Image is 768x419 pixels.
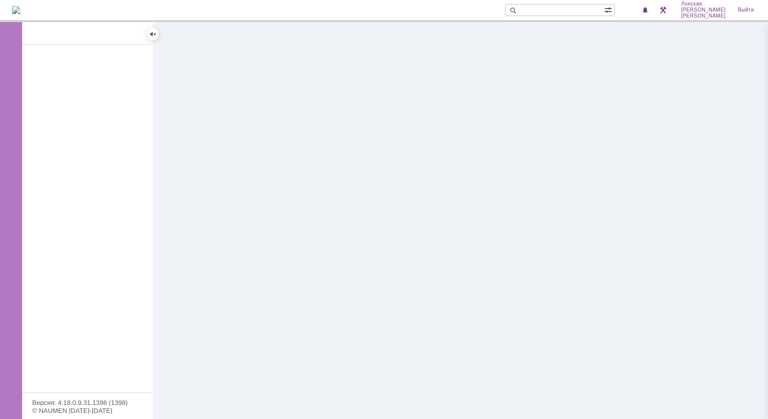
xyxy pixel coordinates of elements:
span: Лонская [681,1,726,7]
a: Перейти в интерфейс администратора [657,4,669,16]
span: [PERSON_NAME] [681,7,726,13]
img: logo [12,6,20,14]
a: Перейти на домашнюю страницу [12,6,20,14]
div: Версия: 4.18.0.9.31.1398 (1398) [32,399,143,406]
span: Расширенный поиск [604,5,614,14]
div: Скрыть меню [147,28,159,40]
div: © NAUMEN [DATE]-[DATE] [32,407,143,414]
span: [PERSON_NAME] [681,13,726,19]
